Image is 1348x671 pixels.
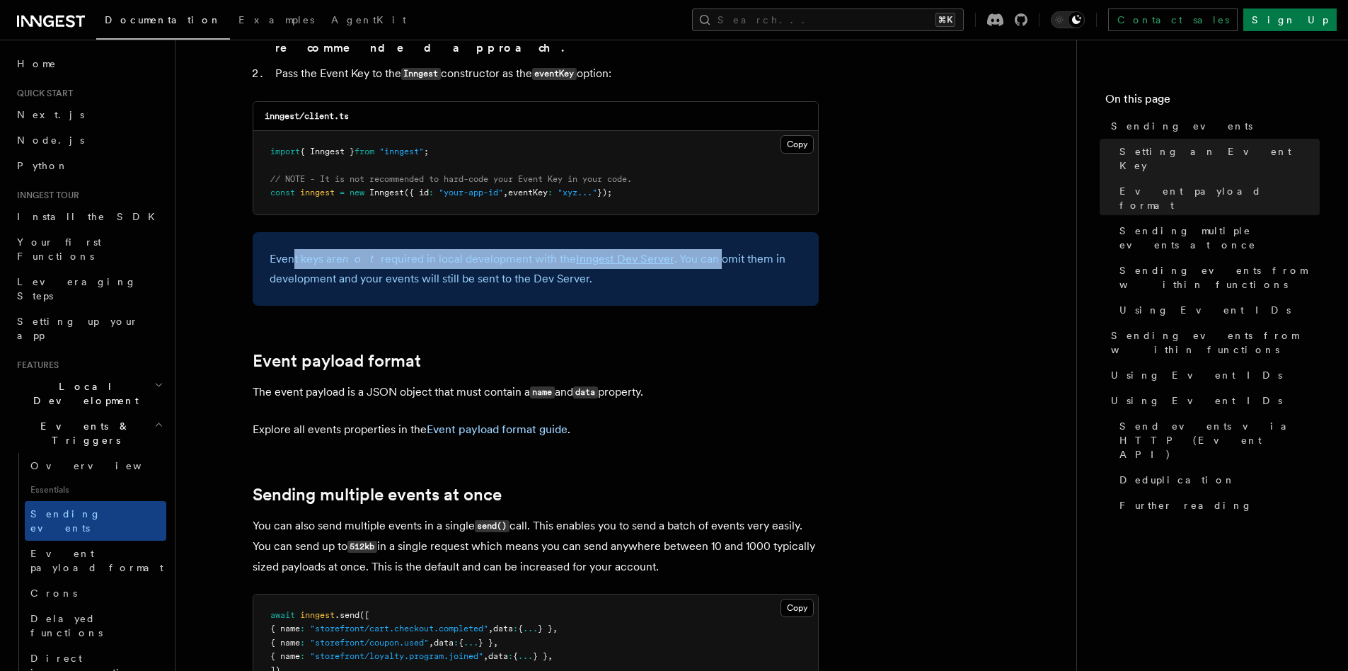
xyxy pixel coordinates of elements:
a: AgentKit [323,4,415,38]
span: : [548,188,553,197]
a: Sign Up [1243,8,1337,31]
button: Events & Triggers [11,413,166,453]
span: inngest [300,188,335,197]
span: // NOTE - It is not recommended to hard-code your Event Key in your code. [270,174,632,184]
span: Sending events [30,508,101,534]
span: Your first Functions [17,236,101,262]
span: Leveraging Steps [17,276,137,302]
span: Using Event IDs [1119,303,1291,317]
span: Local Development [11,379,154,408]
a: Home [11,51,166,76]
a: Event payload format guide [427,423,568,436]
span: , [503,188,508,197]
a: Contact sales [1108,8,1238,31]
span: Delayed functions [30,613,103,638]
span: Using Event IDs [1111,368,1282,382]
span: Inngest [369,188,404,197]
span: , [483,651,488,661]
span: const [270,188,295,197]
a: Overview [25,453,166,478]
span: ({ id [404,188,429,197]
span: } } [538,624,553,633]
a: Sending events [25,501,166,541]
a: Using Event IDs [1114,297,1320,323]
a: Using Event IDs [1105,388,1320,413]
span: await [270,610,295,620]
strong: This is the recommended approach. [275,21,750,55]
a: Further reading [1114,493,1320,518]
span: ; [424,147,429,156]
span: Deduplication [1119,473,1235,487]
span: Examples [238,14,314,25]
span: Python [17,160,69,171]
span: , [493,638,498,648]
p: Event keys are required in local development with the . You can omit them in development and your... [270,249,802,289]
p: You can also send multiple events in a single call. This enables you to send a batch of events ve... [253,516,819,577]
span: eventKey [508,188,548,197]
a: Python [11,153,166,178]
a: Sending multiple events at once [1114,218,1320,258]
span: "storefront/cart.checkout.completed" [310,624,488,633]
span: Install the SDK [17,211,163,222]
button: Copy [780,599,814,617]
code: send() [475,520,509,532]
span: } } [533,651,548,661]
a: Crons [25,580,166,606]
span: , [548,651,553,661]
a: Send events via HTTP (Event API) [1114,413,1320,467]
span: Next.js [17,109,84,120]
a: Sending events [1105,113,1320,139]
span: : [513,624,518,633]
span: Features [11,360,59,371]
li: Pass the Event Key to the constructor as the option: [271,64,819,84]
span: data [488,651,508,661]
span: "storefront/loyalty.program.joined" [310,651,483,661]
span: "your-app-id" [439,188,503,197]
a: Sending events from within functions [1114,258,1320,297]
span: , [488,624,493,633]
span: AgentKit [331,14,406,25]
button: Copy [780,135,814,154]
a: Install the SDK [11,204,166,229]
code: 512kb [347,541,377,553]
span: new [350,188,364,197]
span: Event payload format [30,548,163,573]
span: from [355,147,374,156]
span: Sending events from within functions [1119,263,1320,292]
span: : [508,651,513,661]
a: Sending multiple events at once [253,485,502,505]
span: Setting up your app [17,316,139,341]
a: Next.js [11,102,166,127]
h4: On this page [1105,91,1320,113]
span: ... [523,624,538,633]
span: "storefront/coupon.used" [310,638,429,648]
a: Using Event IDs [1105,362,1320,388]
span: } } [478,638,493,648]
span: .send [335,610,359,620]
a: Leveraging Steps [11,269,166,309]
span: = [340,188,345,197]
span: data [434,638,454,648]
span: "inngest" [379,147,424,156]
span: Documentation [105,14,221,25]
span: Quick start [11,88,73,99]
span: Essentials [25,478,166,501]
span: ... [463,638,478,648]
code: name [530,386,555,398]
button: Search...⌘K [692,8,964,31]
span: : [300,624,305,633]
span: import [270,147,300,156]
span: { [513,651,518,661]
code: data [573,386,598,398]
span: inngest [300,610,335,620]
a: Sending events from within functions [1105,323,1320,362]
span: Inngest tour [11,190,79,201]
em: not [342,252,381,265]
span: { [518,624,523,633]
span: { name [270,624,300,633]
span: Sending events [1111,119,1252,133]
span: : [454,638,459,648]
span: : [300,638,305,648]
span: }); [597,188,612,197]
button: Local Development [11,374,166,413]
